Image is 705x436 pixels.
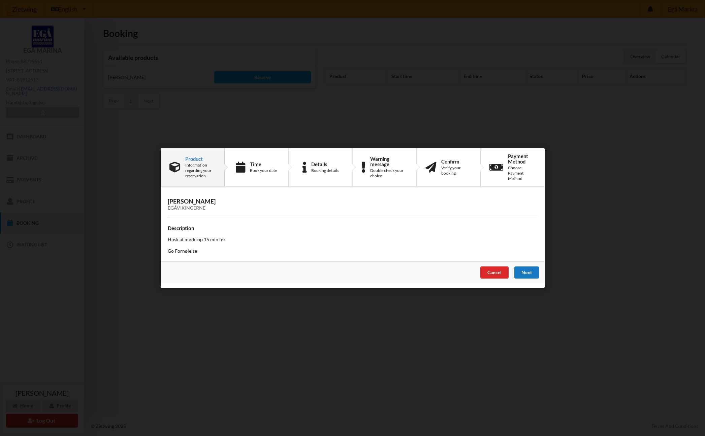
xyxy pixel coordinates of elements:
[250,168,277,173] div: Book your date
[250,161,277,167] div: Time
[441,165,472,176] div: Verify your booking
[370,168,408,179] div: Double check your choice
[311,161,339,167] div: Details
[168,205,538,211] div: Egåvikingerne
[168,225,538,231] h4: Description
[168,248,538,254] p: Go Fornøjelse-
[185,162,216,179] div: Information regarding your reservation
[480,266,508,279] div: Cancel
[441,159,472,164] div: Confirm
[508,153,536,164] div: Payment Method
[168,197,538,211] h3: [PERSON_NAME]
[185,156,216,161] div: Product
[514,266,539,279] div: Next
[311,168,339,173] div: Booking details
[370,156,408,167] div: Warning message
[168,236,538,243] p: Husk at møde op 15 min før.
[508,165,536,181] div: Choose Payment Method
